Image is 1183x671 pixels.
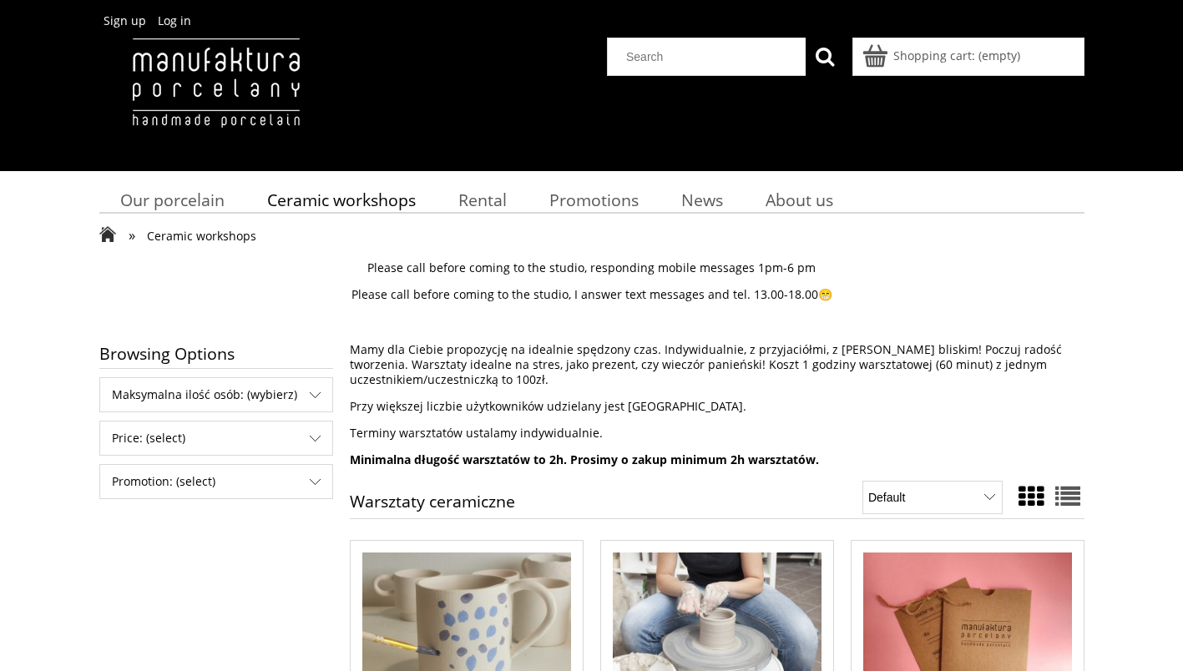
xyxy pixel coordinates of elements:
p: Please call before coming to the studio, responding mobile messages 1pm-6 pm [99,260,1084,275]
span: Our porcelain [120,189,225,211]
a: Our porcelain [99,184,246,216]
span: Ceramic workshops [147,228,256,244]
a: About us [744,184,854,216]
span: About us [766,189,833,211]
div: Filter [99,377,333,412]
a: Widok ze zdjęciem [1019,479,1044,513]
span: Promotions [549,189,639,211]
span: Maksymalna ilość osób: (wybierz) [100,378,332,411]
span: Ceramic workshops [267,189,416,211]
button: Search [806,38,844,76]
a: Widok pełny [1055,479,1080,513]
h1: Warsztaty ceramiczne [350,493,515,518]
img: Porcelain Manufactory [99,38,332,163]
font: Browsing Options [99,342,235,365]
a: Sign up [104,13,146,28]
a: Log in [158,13,191,28]
strong: Minimalna długość warsztatów to 2h. Prosimy o zakup minimum 2h warsztatów. [350,452,819,467]
span: Price: (select) [100,421,332,455]
b: (empty) [978,48,1020,63]
p: Przy większej liczbie użytkowników udzielany jest [GEOGRAPHIC_DATA]. [350,399,1084,414]
select: Sort by [862,481,1002,514]
p: Please call before coming to the studio, I answer text messages and tel. 13.00-18.00😁 [99,287,1084,302]
span: Rental [458,189,507,211]
span: News [681,189,723,211]
p: Terminy warsztatów ustalamy indywidualnie. [350,426,1084,441]
span: Promotion: (select) [100,465,332,498]
span: Shopping cart: [893,48,975,63]
a: Promotions [528,184,660,216]
a: Rental [437,184,528,216]
span: » [129,225,135,245]
a: Products in cart 0. Go to cart [865,48,1020,63]
a: Ceramic workshops [245,184,437,216]
div: Filter [99,421,333,456]
p: Mamy dla Ciebie propozycję na idealnie spędzony czas. Indywidualnie, z przyjaciółmi, z [PERSON_NA... [350,342,1084,387]
div: Filter [99,464,333,499]
a: News [660,184,744,216]
input: Search in store [614,38,806,75]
